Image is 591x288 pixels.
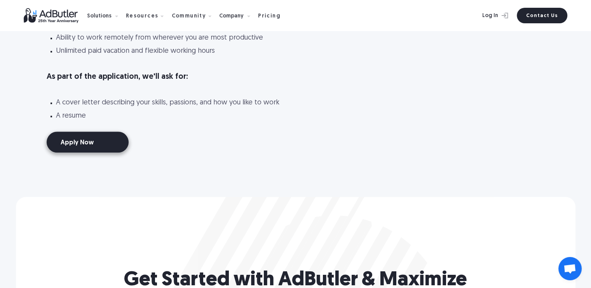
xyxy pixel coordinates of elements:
[47,71,544,82] h4: As part of the application, we'll ask for:
[47,132,129,153] a: Apply Now
[258,14,281,19] div: Pricing
[219,14,244,19] div: Company
[517,8,567,23] a: Contact Us
[87,14,112,19] div: Solutions
[56,99,544,107] div: A cover letter describing your skills, passions, and how you like to work
[258,12,287,19] a: Pricing
[56,47,544,56] div: Unlimited paid vacation and flexible working hours
[56,112,544,120] div: A resume
[171,14,206,19] div: Community
[126,14,159,19] div: Resources
[56,34,544,42] div: Ability to work remotely from wherever you are most productive
[558,257,582,280] div: Open chat
[462,8,512,23] a: Log In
